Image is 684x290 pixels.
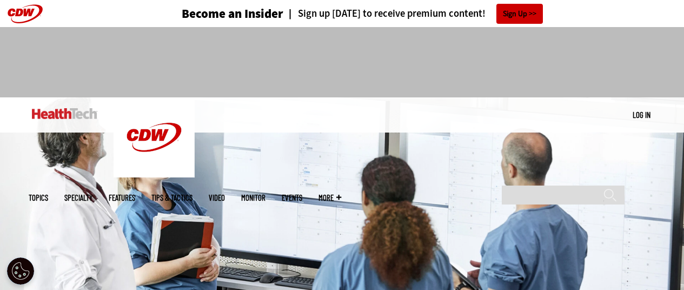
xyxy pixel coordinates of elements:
iframe: advertisement [145,38,539,87]
a: Video [209,194,225,202]
a: Become an Insider [141,8,283,20]
a: Log in [633,110,650,120]
div: User menu [633,109,650,121]
span: Topics [29,194,48,202]
a: CDW [114,169,195,180]
span: More [318,194,341,202]
h3: Become an Insider [182,8,283,20]
a: Sign up [DATE] to receive premium content! [283,9,486,19]
img: Home [114,97,195,177]
a: Sign Up [496,4,543,24]
div: Cookie Settings [7,258,34,285]
a: Events [282,194,302,202]
button: Open Preferences [7,258,34,285]
span: Specialty [64,194,92,202]
a: Features [109,194,135,202]
a: MonITor [241,194,265,202]
a: Tips & Tactics [151,194,192,202]
img: Home [32,108,97,119]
